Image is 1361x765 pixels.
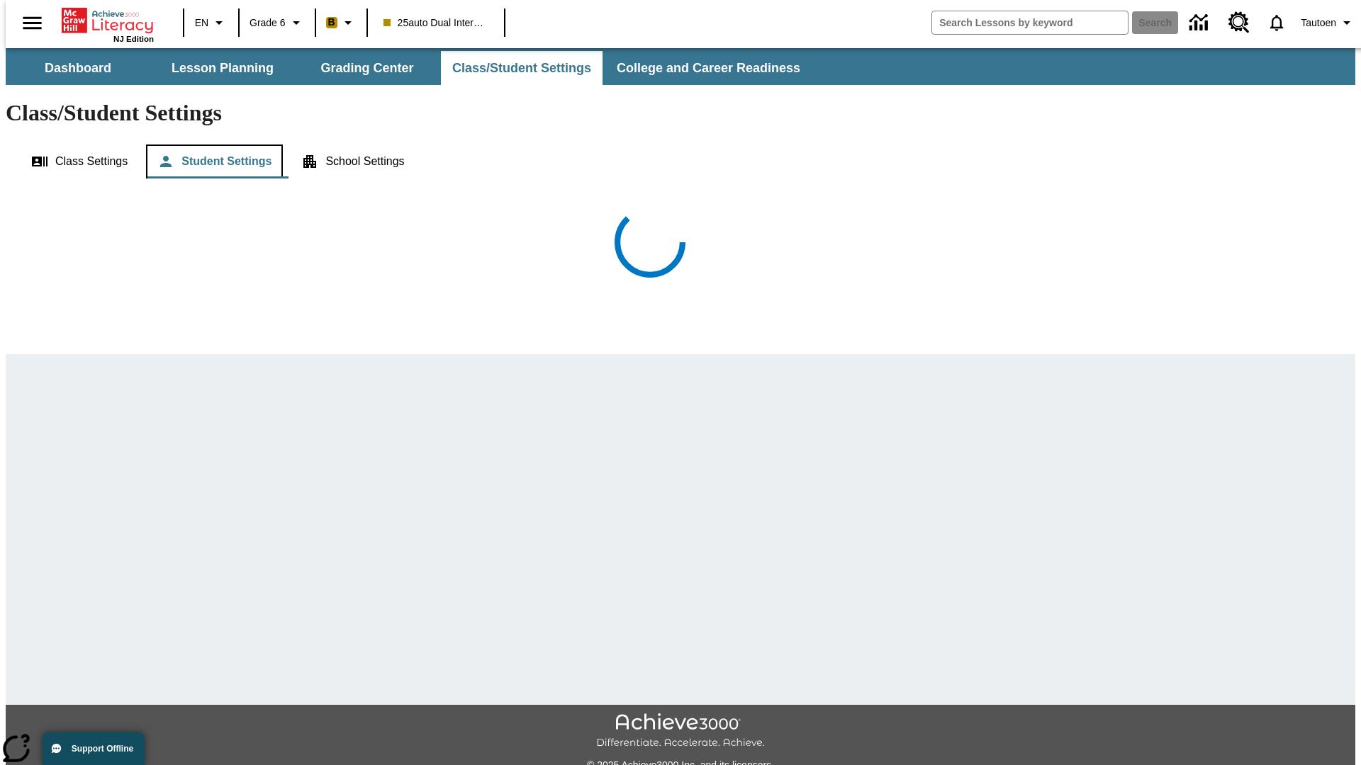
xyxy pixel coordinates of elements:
[7,51,149,85] button: Dashboard
[596,713,765,749] img: Achieve3000 Differentiate Accelerate Achieve
[72,744,133,754] span: Support Offline
[383,16,488,30] span: 25auto Dual International
[328,13,335,31] span: B
[605,51,812,85] button: College and Career Readiness
[6,100,1355,126] h1: Class/Student Settings
[62,6,154,35] a: Home
[1295,10,1361,35] button: Profile/Settings
[296,51,438,85] button: Grading Center
[441,51,603,85] button: Class/Student Settings
[20,144,1341,178] div: Class/Student Settings
[250,16,286,30] span: Grade 6
[11,2,53,44] button: Open side menu
[244,10,310,35] button: Grade: Grade 6, Select a grade
[320,10,362,35] button: Boost Class color is peach. Change class color
[62,5,154,43] div: Home
[146,144,283,178] button: Student Settings
[290,144,415,178] button: School Settings
[113,35,154,43] span: NJ Edition
[1181,4,1220,42] a: Data Center
[1220,4,1258,42] a: Resource Center, Will open in new tab
[6,51,813,85] div: SubNavbar
[932,11,1128,34] input: search field
[195,16,208,30] span: EN
[20,144,139,178] button: Class Settings
[1258,4,1295,41] a: Notifications
[1301,16,1336,30] span: Tautoen
[152,51,293,85] button: Lesson Planning
[43,732,145,765] button: Support Offline
[189,10,234,35] button: Language: EN, Select a language
[6,48,1355,85] div: SubNavbar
